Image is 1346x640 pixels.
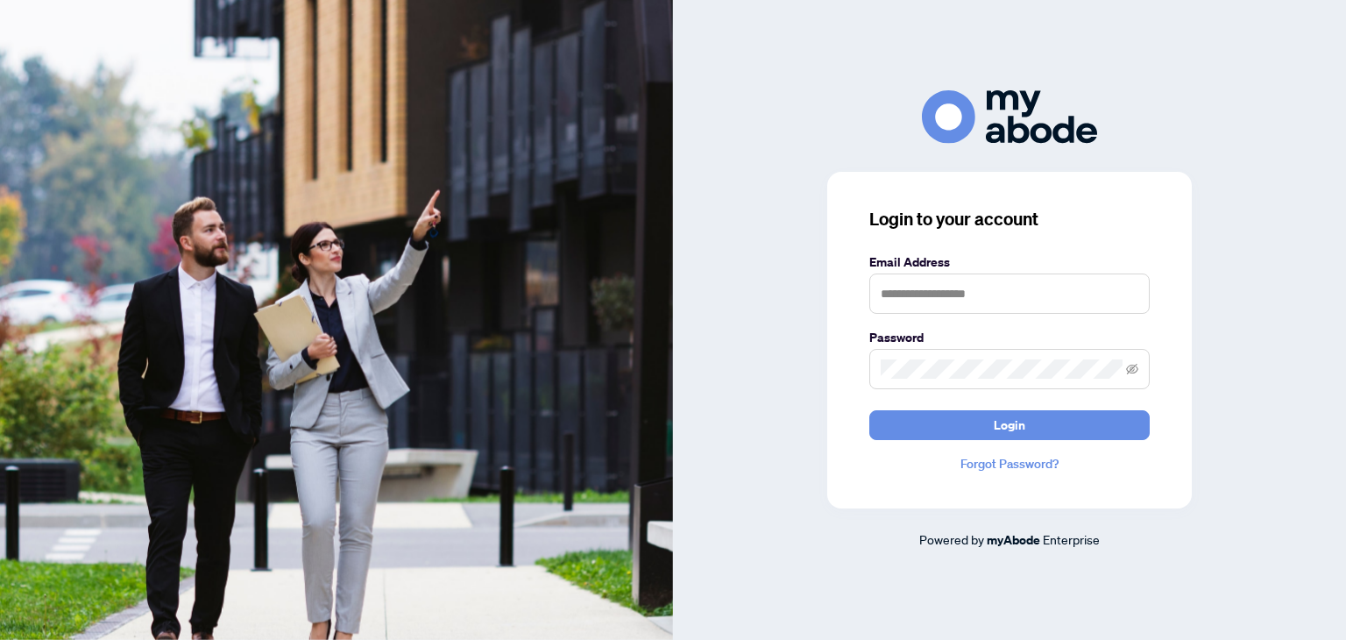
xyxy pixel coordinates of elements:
img: ma-logo [922,90,1097,144]
span: eye-invisible [1126,363,1138,375]
label: Password [869,328,1150,347]
label: Email Address [869,252,1150,272]
span: Login [994,411,1025,439]
h3: Login to your account [869,207,1150,231]
span: Powered by [919,531,984,547]
a: myAbode [987,530,1040,550]
span: Enterprise [1043,531,1100,547]
a: Forgot Password? [869,454,1150,473]
button: Login [869,410,1150,440]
